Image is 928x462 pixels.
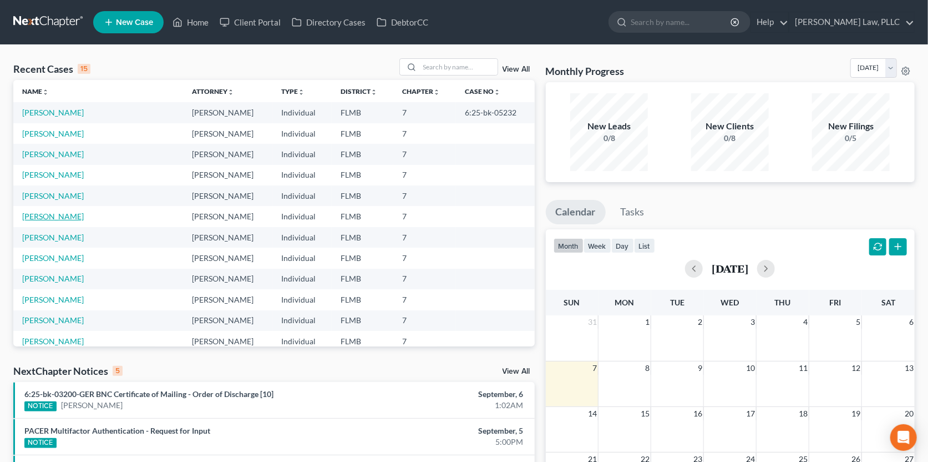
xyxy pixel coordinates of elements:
div: Recent Cases [13,62,90,76]
h2: [DATE] [712,263,748,274]
div: 0/8 [691,133,769,144]
span: 10 [745,361,756,375]
input: Search by name... [420,59,498,75]
div: Open Intercom Messenger [890,424,917,451]
td: 7 [393,227,456,248]
td: [PERSON_NAME] [183,165,273,185]
td: 7 [393,144,456,164]
td: 7 [393,248,456,268]
td: [PERSON_NAME] [183,310,273,331]
span: 20 [904,407,915,420]
span: 6 [908,315,915,329]
td: FLMB [332,102,393,123]
i: unfold_more [371,89,377,96]
td: Individual [273,144,332,164]
td: Individual [273,185,332,206]
div: September, 5 [364,425,524,436]
span: 8 [644,361,651,375]
td: [PERSON_NAME] [183,227,273,248]
div: 5 [113,366,123,376]
span: 11 [798,361,809,375]
td: [PERSON_NAME] [183,123,273,144]
span: Wed [721,298,739,307]
button: week [584,238,611,253]
span: Fri [830,298,841,307]
td: 7 [393,310,456,331]
td: FLMB [332,144,393,164]
div: NOTICE [24,401,57,411]
span: 13 [904,361,915,375]
a: Chapterunfold_more [402,87,440,96]
span: Thu [775,298,791,307]
i: unfold_more [298,89,305,96]
a: View All [503,368,530,375]
td: 7 [393,331,456,351]
a: [PERSON_NAME] [22,233,84,242]
td: Individual [273,227,332,248]
a: [PERSON_NAME] [61,400,123,411]
td: FLMB [332,248,393,268]
span: New Case [116,18,153,27]
td: Individual [273,331,332,351]
a: PACER Multifactor Authentication - Request for Input [24,426,210,435]
div: 0/5 [812,133,890,144]
td: [PERSON_NAME] [183,289,273,310]
button: list [634,238,655,253]
div: 5:00PM [364,436,524,448]
td: Individual [273,248,332,268]
span: 19 [850,407,861,420]
a: [PERSON_NAME] Law, PLLC [789,12,914,32]
td: 7 [393,165,456,185]
div: New Clients [691,120,769,133]
td: [PERSON_NAME] [183,102,273,123]
td: [PERSON_NAME] [183,206,273,227]
td: Individual [273,165,332,185]
td: 7 [393,123,456,144]
td: FLMB [332,289,393,310]
span: 3 [749,315,756,329]
a: [PERSON_NAME] [22,170,84,179]
span: 18 [798,407,809,420]
a: Calendar [546,200,606,224]
td: Individual [273,269,332,289]
input: Search by name... [631,12,732,32]
td: FLMB [332,227,393,248]
i: unfold_more [494,89,500,96]
a: [PERSON_NAME] [22,337,84,346]
div: September, 6 [364,389,524,400]
a: 6:25-bk-03200-GER BNC Certificate of Mailing - Order of Discharge [10] [24,389,273,399]
a: Attorneyunfold_more [192,87,234,96]
a: [PERSON_NAME] [22,129,84,138]
td: FLMB [332,185,393,206]
span: 17 [745,407,756,420]
td: [PERSON_NAME] [183,248,273,268]
td: FLMB [332,269,393,289]
td: FLMB [332,123,393,144]
td: 7 [393,269,456,289]
button: month [554,238,584,253]
a: Nameunfold_more [22,87,49,96]
td: FLMB [332,310,393,331]
span: 4 [802,315,809,329]
a: Tasks [611,200,655,224]
span: Tue [670,298,684,307]
i: unfold_more [227,89,234,96]
a: Directory Cases [286,12,371,32]
a: View All [503,66,530,73]
a: [PERSON_NAME] [22,253,84,263]
span: Sun [564,298,580,307]
a: [PERSON_NAME] [22,274,84,283]
div: NOTICE [24,438,57,448]
span: 16 [692,407,703,420]
td: FLMB [332,206,393,227]
span: 14 [587,407,598,420]
td: [PERSON_NAME] [183,269,273,289]
a: [PERSON_NAME] [22,315,84,325]
h3: Monthly Progress [546,64,625,78]
span: 1 [644,315,651,329]
td: 7 [393,102,456,123]
div: 0/8 [570,133,648,144]
a: DebtorCC [371,12,434,32]
span: 7 [591,361,598,375]
div: NextChapter Notices [13,364,123,378]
